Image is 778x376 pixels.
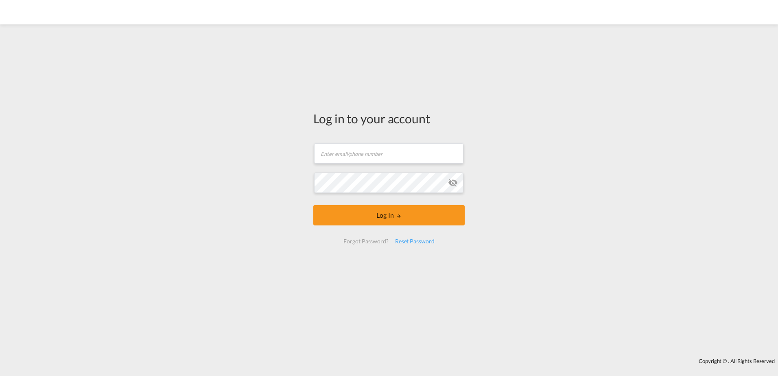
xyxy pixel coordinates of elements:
input: Enter email/phone number [314,143,463,164]
md-icon: icon-eye-off [448,178,458,188]
div: Reset Password [392,234,438,249]
div: Forgot Password? [340,234,391,249]
div: Log in to your account [313,110,465,127]
button: LOGIN [313,205,465,225]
